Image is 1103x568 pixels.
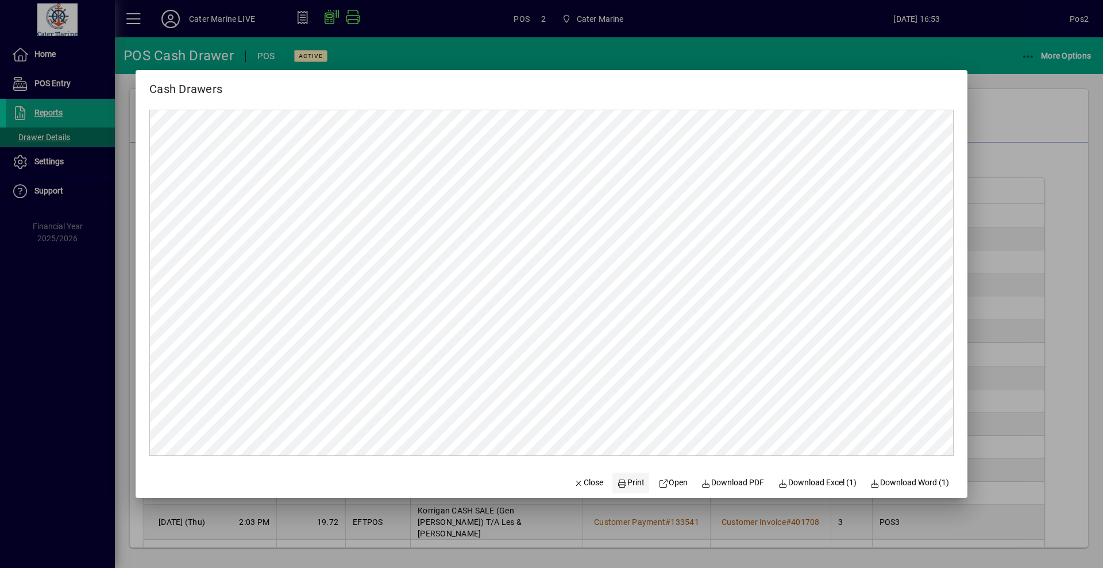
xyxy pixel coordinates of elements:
h2: Cash Drawers [136,70,236,98]
button: Download Word (1) [866,473,954,493]
span: Open [658,477,688,489]
a: Download PDF [697,473,769,493]
span: Download PDF [701,477,765,489]
button: Download Excel (1) [773,473,861,493]
span: Download Excel (1) [778,477,857,489]
span: Print [617,477,645,489]
button: Close [569,473,608,493]
span: Close [574,477,604,489]
button: Print [612,473,649,493]
span: Download Word (1) [870,477,950,489]
a: Open [654,473,692,493]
